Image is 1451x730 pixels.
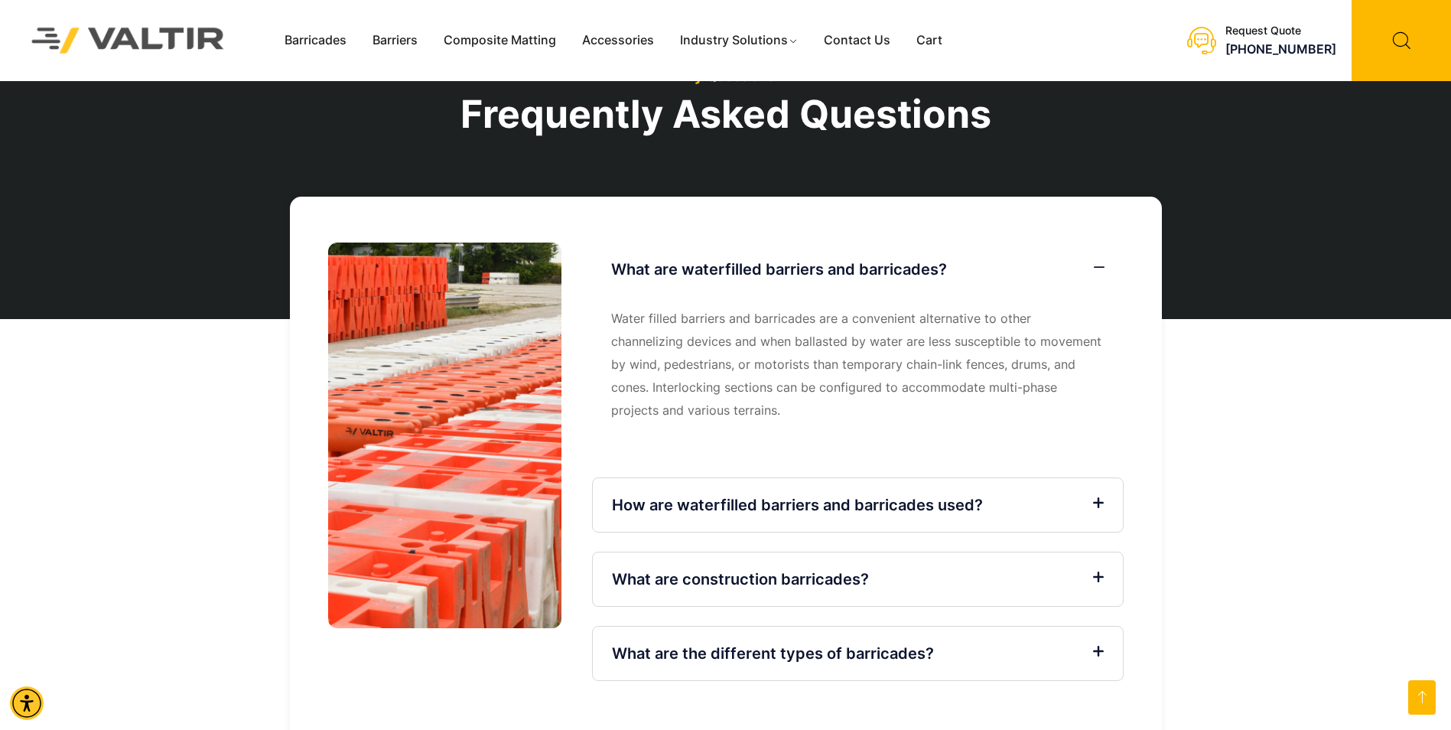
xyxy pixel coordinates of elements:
a: Contact Us [811,29,903,52]
img: What are waterfilled barriers and barricades? [328,243,561,627]
a: Barricades [272,29,359,52]
a: What are waterfilled barriers and barricades? [611,260,947,279]
a: What are construction barricades? [612,570,869,588]
div: Accessibility Menu [10,686,44,720]
a: What are the different types of barricades? [612,644,934,663]
a: Industry Solutions [667,29,812,52]
div: What are the different types of barricades? [592,626,1124,681]
a: Cart [903,29,955,52]
a: call (888) 496-3625 [1225,41,1336,57]
div: Request Quote [1225,24,1336,37]
h2: Frequently Asked Questions [290,93,1162,135]
div: What are waterfilled barriers and barricades? [592,243,1124,296]
div: What are waterfilled barriers and barricades? [592,296,1124,458]
a: Accessories [569,29,667,52]
a: Composite Matting [431,29,569,52]
img: Valtir Rentals [11,8,245,74]
div: What are construction barricades? [592,552,1124,607]
p: Water filled barriers and barricades are a convenient alternative to other channelizing devices a... [611,308,1105,422]
a: Barriers [359,29,431,52]
div: How are waterfilled barriers and barricades used? [592,477,1124,533]
a: How are waterfilled barriers and barricades used? [612,496,983,514]
a: Open this option [1408,680,1436,715]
